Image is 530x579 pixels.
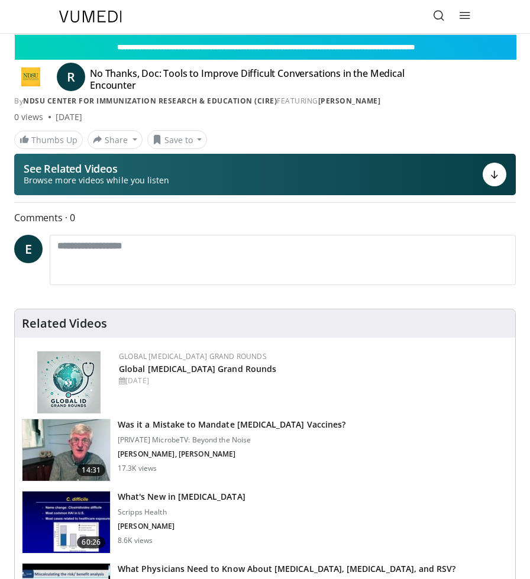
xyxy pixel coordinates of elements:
span: 60:26 [77,536,105,548]
img: 8828b190-63b7-4755-985f-be01b6c06460.150x105_q85_crop-smart_upscale.jpg [22,491,110,553]
a: NDSU Center for Immunization Research & Education (CIRE) [23,96,277,106]
h4: Related Videos [22,316,107,331]
h4: No Thanks, Doc: Tools to Improve Difficult Conversations in the Medical Encounter [90,67,447,91]
a: Global [MEDICAL_DATA] Grand Rounds [119,351,267,361]
img: NDSU Center for Immunization Research & Education (CIRE) [14,67,47,86]
a: 60:26 What's New in [MEDICAL_DATA] Scripps Health [PERSON_NAME] 8.6K views [22,491,508,554]
a: 14:31 Was it a Mistake to Mandate [MEDICAL_DATA] Vaccines? [PRIVATE] MicrobeTV: Beyond the Noise ... [22,419,508,481]
p: [PRIVATE] MicrobeTV: Beyond the Noise [118,435,345,445]
a: E [14,235,43,263]
a: [PERSON_NAME] [318,96,381,106]
span: Comments 0 [14,210,516,225]
p: 17.3K views [118,464,157,473]
p: 8.6K views [118,536,153,545]
img: f91047f4-3b1b-4007-8c78-6eacab5e8334.150x105_q85_crop-smart_upscale.jpg [22,419,110,481]
p: See Related Videos [24,163,169,174]
p: [PERSON_NAME] [118,522,245,531]
button: Save to [147,130,208,149]
img: e456a1d5-25c5-46f9-913a-7a343587d2a7.png.150x105_q85_autocrop_double_scale_upscale_version-0.2.png [37,351,101,413]
span: 0 views [14,111,44,123]
h3: What Physicians Need to Know About [MEDICAL_DATA], [MEDICAL_DATA], and RSV? [118,563,456,575]
h3: What's New in [MEDICAL_DATA] [118,491,245,503]
a: Global [MEDICAL_DATA] Grand Rounds [119,363,276,374]
div: By FEATURING [14,96,516,106]
button: Share [88,130,143,149]
button: See Related Videos Browse more videos while you listen [14,154,516,195]
div: [DATE] [119,376,506,386]
a: R [57,63,85,91]
h3: Was it a Mistake to Mandate [MEDICAL_DATA] Vaccines? [118,419,345,431]
span: 14:31 [77,464,105,476]
div: [DATE] [56,111,82,123]
p: [PERSON_NAME], [PERSON_NAME] [118,449,345,459]
span: Browse more videos while you listen [24,174,169,186]
img: VuMedi Logo [59,11,122,22]
a: Thumbs Up [14,131,83,149]
p: Scripps Health [118,507,245,517]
